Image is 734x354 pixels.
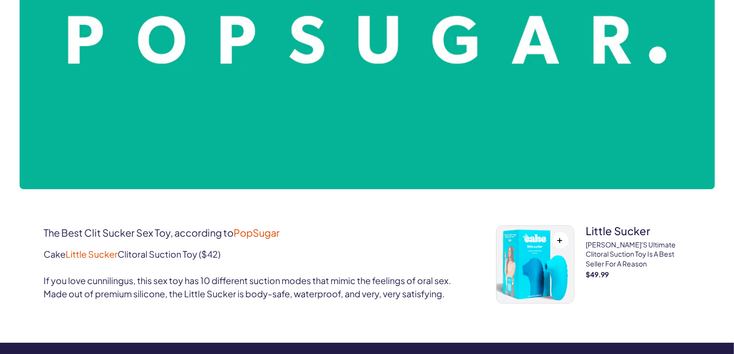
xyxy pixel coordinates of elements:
img: little sucker [497,226,574,303]
strong: $49.99 [586,271,690,278]
a: PopSugar [234,226,280,239]
p: [PERSON_NAME]'s ultimate clitoral suction toy is a best seller for a reason [586,240,690,269]
h3: little sucker [586,225,690,236]
p: Cake Clitoral Suction Toy ($42) [44,247,467,261]
p: If you love cunnilingus, this sex toy has 10 different suction modes that mimic the feelings of o... [44,274,467,300]
a: little sucker [PERSON_NAME]'s ultimate clitoral suction toy is a best seller for a reason $49.99 [586,225,690,308]
a: Little Sucker [66,248,118,260]
h2: The Best Clit Sucker Sex Toy, according to [44,225,467,240]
